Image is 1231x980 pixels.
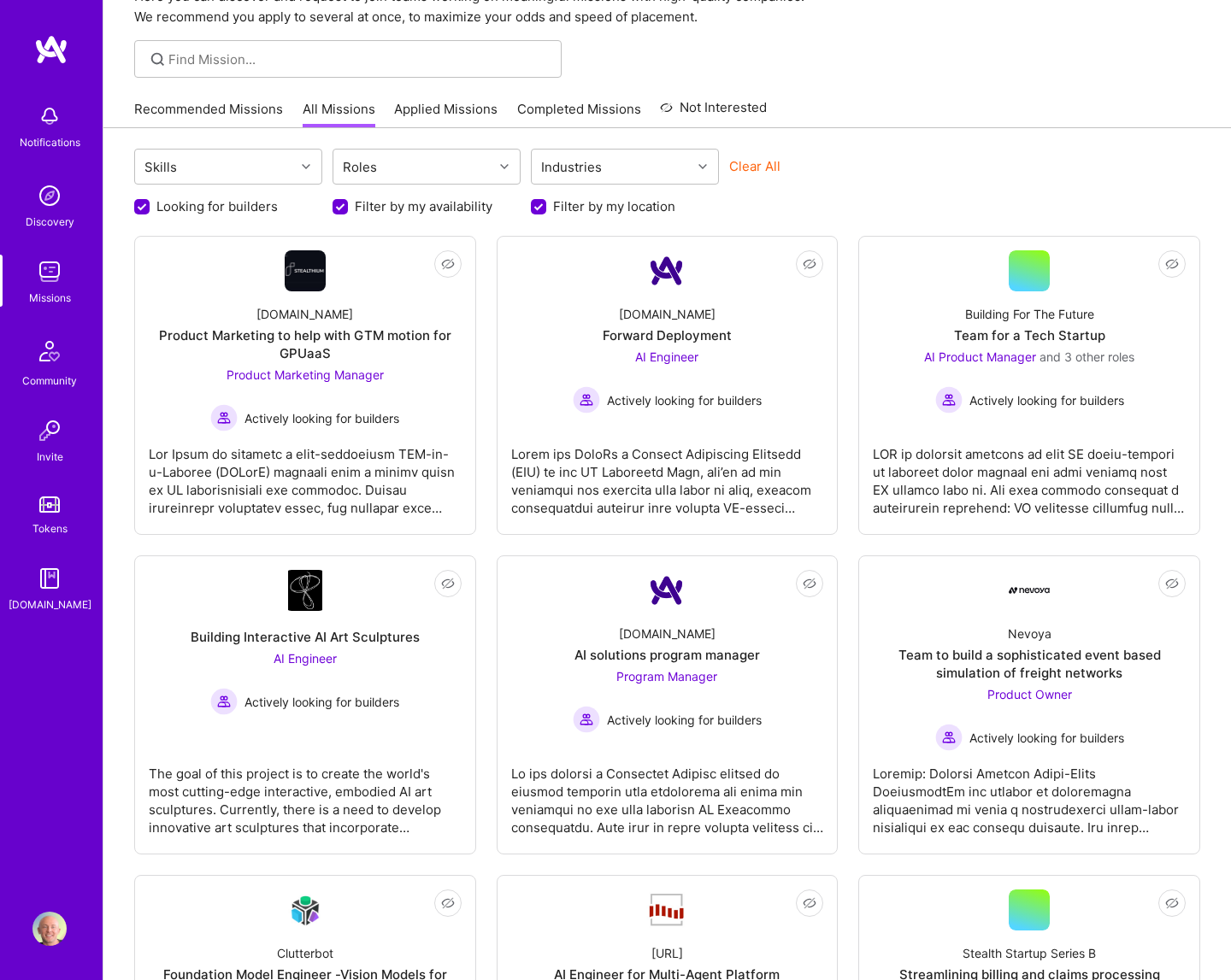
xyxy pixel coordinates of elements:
[603,326,732,344] div: Forward Deployment
[277,944,333,962] div: Clutterbot
[256,305,353,323] div: [DOMAIN_NAME]
[29,331,70,372] img: Community
[191,628,420,646] div: Building Interactive AI Art Sculptures
[34,34,68,65] img: logo
[660,97,767,128] a: Not Interested
[873,570,1186,840] a: Company LogoNevoyaTeam to build a sophisticated event based simulation of freight networksProduct...
[729,157,780,175] button: Clear All
[20,133,80,151] div: Notifications
[646,892,687,928] img: Company Logo
[244,693,399,711] span: Actively looking for builders
[651,944,683,962] div: [URL]
[210,404,238,431] img: Actively looking for builders
[288,570,322,611] img: Company Logo
[607,391,762,409] span: Actively looking for builders
[511,250,824,520] a: Company Logo[DOMAIN_NAME]Forward DeploymentAI Engineer Actively looking for buildersActively look...
[339,155,381,179] div: Roles
[149,751,462,836] div: The goal of this project is to create the world's most cutting-edge interactive, embodied AI art ...
[803,577,816,590] i: icon EyeClosed
[873,751,1186,836] div: Loremip: Dolorsi Ametcon Adipi-Elits DoeiusmodtEm inc utlabor et doloremagna aliquaenimad mi veni...
[803,257,816,271] i: icon EyeClosed
[969,729,1124,747] span: Actively looking for builders
[987,687,1072,701] span: Product Owner
[965,305,1094,323] div: Building For The Future
[156,197,278,215] label: Looking for builders
[517,100,641,128] a: Completed Missions
[134,100,283,128] a: Recommended Missions
[9,596,91,613] div: [DOMAIN_NAME]
[227,367,384,382] span: Product Marketing Manager
[511,570,824,840] a: Company Logo[DOMAIN_NAME]AI solutions program managerProgram Manager Actively looking for builder...
[32,99,67,133] img: bell
[646,250,687,291] img: Company Logo
[511,751,824,836] div: Lo ips dolorsi a Consectet Adipisc elitsed do eiusmod temporin utla etdolorema ali enima min veni...
[37,448,63,466] div: Invite
[22,372,77,390] div: Community
[803,896,816,910] i: icon EyeClosed
[873,646,1186,682] div: Team to build a sophisticated event based simulation of freight networks
[553,197,675,215] label: Filter by my location
[574,646,760,664] div: AI solutions program manager
[873,250,1186,520] a: Building For The FutureTeam for a Tech StartupAI Product Manager and 3 other rolesActively lookin...
[1040,349,1134,364] span: and 3 other roles
[924,349,1036,364] span: AI Product Manager
[873,431,1186,517] div: LOR ip dolorsit ametcons ad elit SE doeiu-tempori ut laboreet dolor magnaal eni admi veniamq nost...
[935,386,963,414] img: Actively looking for builders
[32,912,67,946] img: User Avatar
[1165,577,1179,590] i: icon EyeClosed
[32,561,67,596] img: guide book
[244,409,399,427] span: Actively looking for builders
[148,50,168,69] i: icon SearchGrey
[32,179,67,213] img: discovery
[149,250,462,520] a: Company Logo[DOMAIN_NAME]Product Marketing to help with GTM motion for GPUaaSProduct Marketing Ma...
[302,162,310,171] i: icon Chevron
[511,431,824,517] div: Lorem ips DoloRs a Consect Adipiscing Elitsedd (EIU) te inc UT Laboreetd Magn, ali’en ad min veni...
[32,255,67,289] img: teamwork
[619,305,716,323] div: [DOMAIN_NAME]
[573,706,600,733] img: Actively looking for builders
[441,577,455,590] i: icon EyeClosed
[607,711,762,729] span: Actively looking for builders
[210,688,238,715] img: Actively looking for builders
[303,100,375,128] a: All Missions
[441,896,455,910] i: icon EyeClosed
[274,651,337,666] span: AI Engineer
[500,162,509,171] i: icon Chevron
[698,162,707,171] i: icon Chevron
[32,519,68,537] div: Tokens
[573,386,600,414] img: Actively looking for builders
[1008,625,1051,643] div: Nevoya
[1165,896,1179,910] i: icon EyeClosed
[355,197,492,215] label: Filter by my availability
[149,431,462,517] div: Lor Ipsum do sitametc a elit-seddoeiusm TEM-in-u-Laboree (DOLorE) magnaali enim a minimv quisn ex...
[140,155,181,179] div: Skills
[149,570,462,840] a: Company LogoBuilding Interactive AI Art SculpturesAI Engineer Actively looking for buildersActive...
[285,890,326,930] img: Company Logo
[168,50,549,68] input: Find Mission...
[963,944,1096,962] div: Stealth Startup Series B
[1165,257,1179,271] i: icon EyeClosed
[935,724,963,751] img: Actively looking for builders
[29,289,71,307] div: Missions
[26,213,74,231] div: Discovery
[441,257,455,271] i: icon EyeClosed
[635,349,698,364] span: AI Engineer
[39,496,60,513] img: tokens
[149,326,462,362] div: Product Marketing to help with GTM motion for GPUaaS
[28,912,71,946] a: User Avatar
[969,391,1124,409] span: Actively looking for builders
[285,250,326,291] img: Company Logo
[394,100,498,128] a: Applied Missions
[619,625,716,643] div: [DOMAIN_NAME]
[32,414,67,448] img: Invite
[954,326,1105,344] div: Team for a Tech Startup
[537,155,606,179] div: Industries
[1009,587,1050,594] img: Company Logo
[646,570,687,611] img: Company Logo
[616,669,717,684] span: Program Manager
